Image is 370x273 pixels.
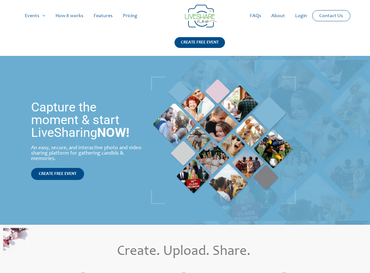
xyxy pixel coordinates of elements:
a: Events [20,6,50,26]
a: CREATE FREE EVENT [175,37,225,56]
span: CREATE FREE EVENT [39,172,76,176]
a: Login [290,6,312,26]
a: How it works [50,6,89,26]
strong: NOW! [97,125,129,140]
img: home_banner_pic | Live Photo Slideshow for Events | Create Free Events Album for Any Occasion [151,77,296,204]
a: About [266,6,290,26]
a: Features [89,6,118,26]
img: Group 14 | Live Photo Slideshow for Events | Create Free Events Album for Any Occasion [185,5,217,28]
img: home_create_updload_share_bg | Live Photo Slideshow for Events | Create Free Events Album for Any... [3,228,34,256]
span: Create. Upload. Share. [117,245,250,259]
div: An easy, secure, and interactive photo and video sharing platform for gathering candids & memories. [31,145,146,162]
a: CREATE FREE EVENT [31,168,84,180]
div: CREATE FREE EVENT [175,37,225,48]
h1: Capture the moment & start LiveSharing [31,101,146,139]
a: Contact Us [314,10,348,21]
a: Pricing [118,6,142,26]
nav: Site Navigation [11,6,359,26]
a: FAQs [245,6,266,26]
